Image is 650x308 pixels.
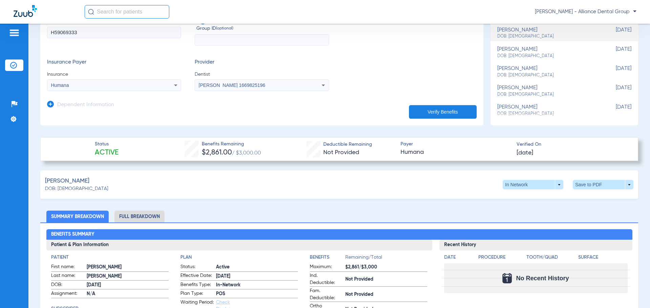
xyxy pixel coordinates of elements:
[526,254,576,261] h4: Tooth/Quad
[51,263,84,271] span: First name:
[232,150,261,156] span: / $3,000.00
[578,254,628,263] app-breakdown-title: Surface
[216,25,233,32] small: (optional)
[478,254,524,263] app-breakdown-title: Procedure
[46,240,432,251] h3: Patient & Plan Information
[114,211,165,222] li: Full Breakdown
[14,5,37,17] img: Zuub Logo
[578,254,628,261] h4: Surface
[45,177,89,185] span: [PERSON_NAME]
[310,287,343,302] span: Fam. Deductible:
[598,104,631,117] span: [DATE]
[517,141,627,148] span: Verified On
[409,105,477,119] button: Verify Benefits
[199,82,265,88] span: [PERSON_NAME] 1669825196
[497,111,598,117] span: DOB: [DEMOGRAPHIC_DATA]
[310,254,345,263] app-breakdown-title: Benefits
[535,8,636,15] span: [PERSON_NAME] - Alliance Dental Group
[87,290,169,298] span: N/A
[400,141,511,148] span: Payer
[216,264,298,271] span: Active
[46,229,632,240] h2: Benefits Summary
[51,254,169,261] h4: Patient
[196,25,329,32] span: Group ID
[573,180,633,189] button: Save to PDF
[47,27,181,38] input: Member ID
[598,66,631,78] span: [DATE]
[497,66,598,78] div: [PERSON_NAME]
[497,27,598,40] div: [PERSON_NAME]
[400,148,511,157] span: Humana
[497,72,598,78] span: DOB: [DEMOGRAPHIC_DATA]
[51,272,84,280] span: Last name:
[497,53,598,59] span: DOB: [DEMOGRAPHIC_DATA]
[497,46,598,59] div: [PERSON_NAME]
[202,141,261,148] span: Benefits Remaining
[51,281,84,289] span: DOB:
[85,5,169,19] input: Search for patients
[9,29,20,37] img: hamburger-icon
[439,240,632,251] h3: Recent History
[47,71,181,78] span: Insurance
[497,104,598,117] div: [PERSON_NAME]
[95,148,118,158] span: Active
[87,264,169,271] span: [PERSON_NAME]
[502,273,512,283] img: Calendar
[598,46,631,59] span: [DATE]
[180,272,214,280] span: Effective Date:
[87,273,169,280] span: [PERSON_NAME]
[57,102,114,109] h3: Dependent Information
[526,254,576,263] app-breakdown-title: Tooth/Quad
[323,149,359,156] span: Not Provided
[598,27,631,40] span: [DATE]
[87,282,169,289] span: [DATE]
[444,254,473,261] h4: Date
[216,273,298,280] span: [DATE]
[51,82,69,88] span: Humana
[216,282,298,289] span: In-Network
[345,254,427,263] span: Remaining/Total
[310,254,345,261] h4: Benefits
[310,272,343,286] span: Ind. Deductible:
[478,254,524,261] h4: Procedure
[195,71,329,78] span: Dentist
[345,264,427,271] span: $2,861/$3,000
[46,211,109,222] li: Summary Breakdown
[497,92,598,98] span: DOB: [DEMOGRAPHIC_DATA]
[47,59,181,66] h3: Insurance Payer
[88,9,94,15] img: Search Icon
[323,141,372,148] span: Deductible Remaining
[216,290,298,298] span: POS
[180,263,214,271] span: Status:
[516,275,569,282] span: No Recent History
[180,290,214,298] span: Plan Type:
[47,18,181,46] label: Member ID
[345,291,427,298] span: Not Provided
[497,33,598,40] span: DOB: [DEMOGRAPHIC_DATA]
[95,141,118,148] span: Status
[497,85,598,97] div: [PERSON_NAME]
[517,149,533,157] span: [DATE]
[180,254,298,261] h4: Plan
[195,59,329,66] h3: Provider
[310,263,343,271] span: Maximum:
[202,149,232,156] span: $2,861.00
[598,85,631,97] span: [DATE]
[51,290,84,298] span: Assignment:
[180,281,214,289] span: Benefits Type:
[503,180,563,189] button: In Network
[345,276,427,283] span: Not Provided
[45,185,108,192] span: DOB: [DEMOGRAPHIC_DATA]
[444,254,473,263] app-breakdown-title: Date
